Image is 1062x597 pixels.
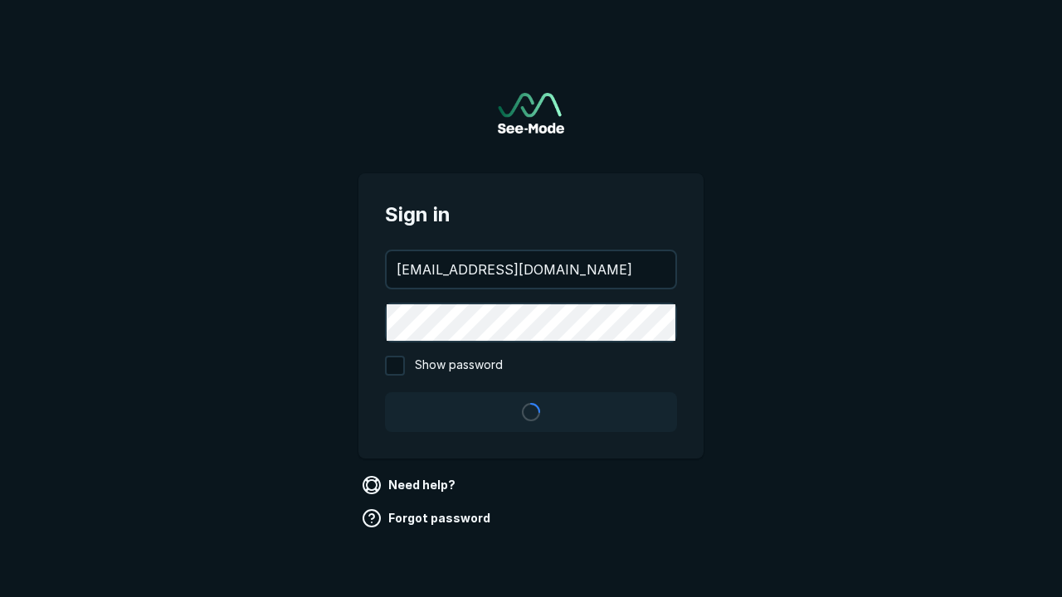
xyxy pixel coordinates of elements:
a: Go to sign in [498,93,564,133]
img: See-Mode Logo [498,93,564,133]
span: Show password [415,356,503,376]
a: Need help? [358,472,462,498]
a: Forgot password [358,505,497,531]
input: your@email.com [387,251,675,288]
span: Sign in [385,200,677,230]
